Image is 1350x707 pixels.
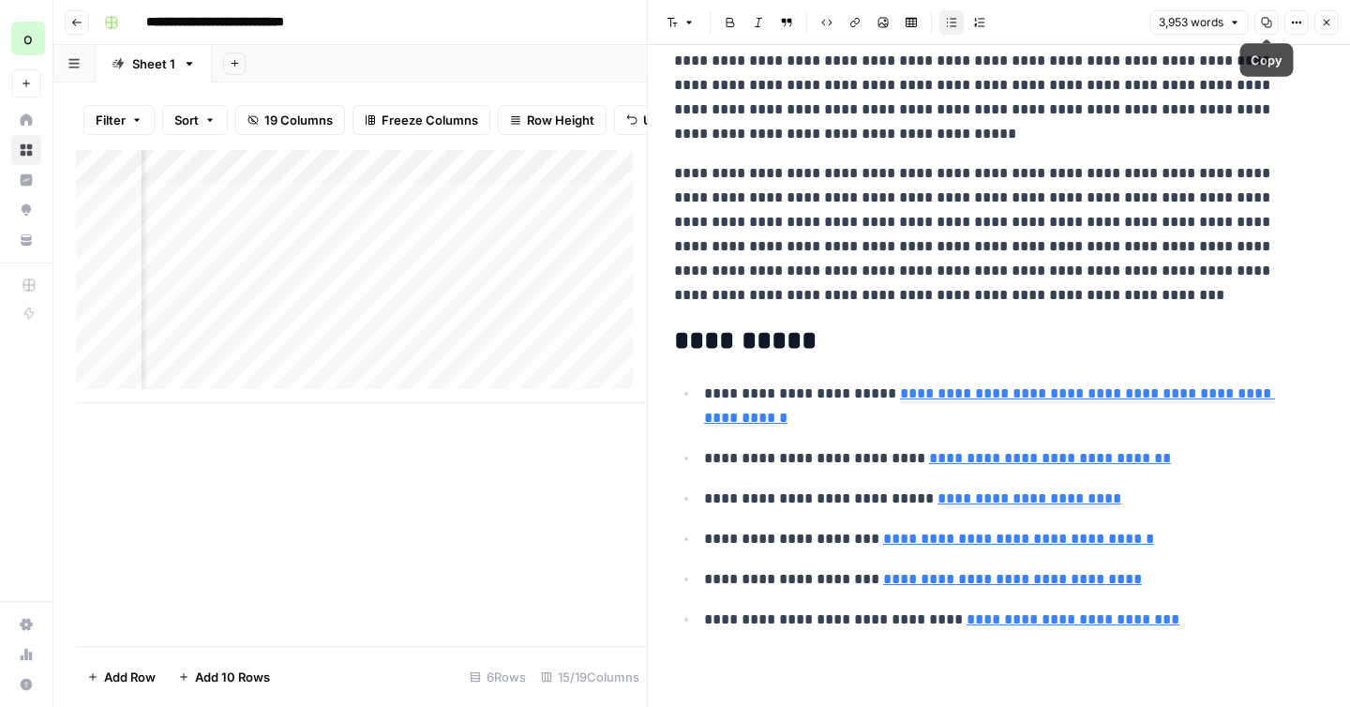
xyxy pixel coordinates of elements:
[11,15,41,62] button: Workspace: opascope
[1159,14,1223,31] span: 3,953 words
[96,45,212,83] a: Sheet 1
[104,668,156,686] span: Add Row
[167,662,281,692] button: Add 10 Rows
[527,111,594,129] span: Row Height
[83,105,155,135] button: Filter
[23,27,33,50] span: o
[462,662,533,692] div: 6 Rows
[264,111,333,129] span: 19 Columns
[1150,10,1249,35] button: 3,953 words
[533,662,647,692] div: 15/19 Columns
[235,105,345,135] button: 19 Columns
[11,609,41,639] a: Settings
[96,111,126,129] span: Filter
[11,135,41,165] a: Browse
[614,105,687,135] button: Undo
[11,165,41,195] a: Insights
[11,105,41,135] a: Home
[76,662,167,692] button: Add Row
[195,668,270,686] span: Add 10 Rows
[11,195,41,225] a: Opportunities
[498,105,607,135] button: Row Height
[174,111,199,129] span: Sort
[11,225,41,255] a: Your Data
[352,105,490,135] button: Freeze Columns
[11,639,41,669] a: Usage
[382,111,478,129] span: Freeze Columns
[162,105,228,135] button: Sort
[132,54,175,73] div: Sheet 1
[11,669,41,699] button: Help + Support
